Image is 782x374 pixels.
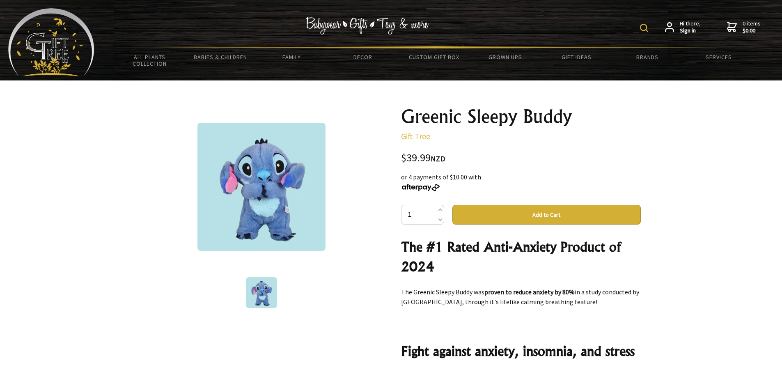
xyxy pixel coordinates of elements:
[743,20,761,34] span: 0 items
[727,20,761,34] a: 0 items$0.00
[8,8,94,76] img: Babyware - Gifts - Toys and more...
[401,287,641,307] p: The Greenic Sleepy Buddy was in a study conducted by [GEOGRAPHIC_DATA], through it's lifelike cal...
[246,277,277,308] img: Greenic Sleepy Buddy
[306,17,429,34] img: Babywear - Gifts - Toys & more
[327,48,398,66] a: Decor
[401,131,430,141] a: Gift Tree
[452,205,641,225] button: Add to Cart
[197,123,326,251] img: Greenic Sleepy Buddy
[743,27,761,34] strong: $0.00
[484,288,575,296] strong: proven to reduce anxiety by 80%
[680,20,701,34] span: Hi there,
[401,107,641,126] h1: Greenic Sleepy Buddy
[665,20,701,34] a: Hi there,Sign in
[612,48,683,66] a: Brands
[640,24,648,32] img: product search
[256,48,327,66] a: Family
[399,48,470,66] a: Custom Gift Box
[680,27,701,34] strong: Sign in
[114,48,185,72] a: All Plants Collection
[470,48,541,66] a: Grown Ups
[401,343,635,359] strong: Fight against anxiety, insomnia, and stress
[431,154,445,163] span: NZD
[541,48,612,66] a: Gift Ideas
[401,153,641,164] div: $39.99
[401,239,621,275] strong: The #1 Rated Anti-Anxiety Product of 2024
[401,172,641,192] div: or 4 payments of $10.00 with
[185,48,256,66] a: Babies & Children
[683,48,754,66] a: Services
[401,184,440,191] img: Afterpay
